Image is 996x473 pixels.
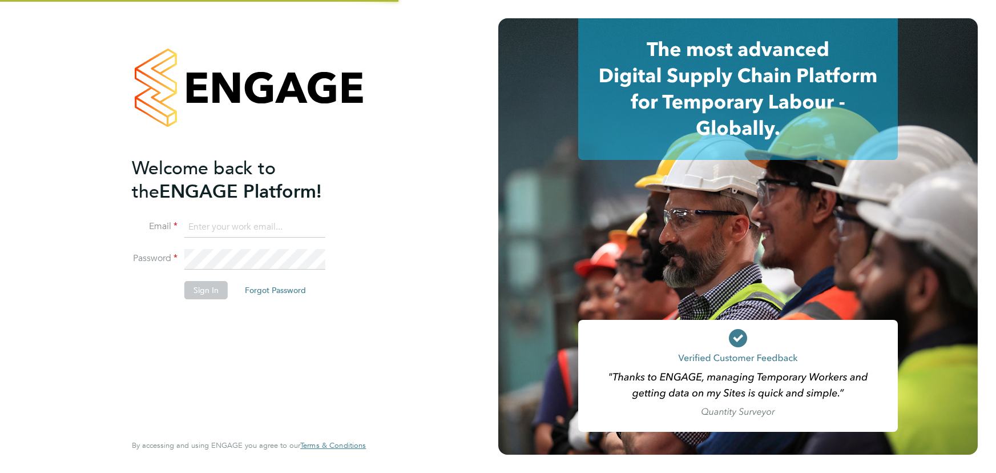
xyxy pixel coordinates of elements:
[132,157,354,203] h2: ENGAGE Platform!
[236,281,315,299] button: Forgot Password
[132,221,178,233] label: Email
[184,281,228,299] button: Sign In
[132,252,178,264] label: Password
[300,440,366,450] span: Terms & Conditions
[132,440,366,450] span: By accessing and using ENGAGE you agree to our
[132,157,276,203] span: Welcome back to the
[300,441,366,450] a: Terms & Conditions
[184,217,325,238] input: Enter your work email...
